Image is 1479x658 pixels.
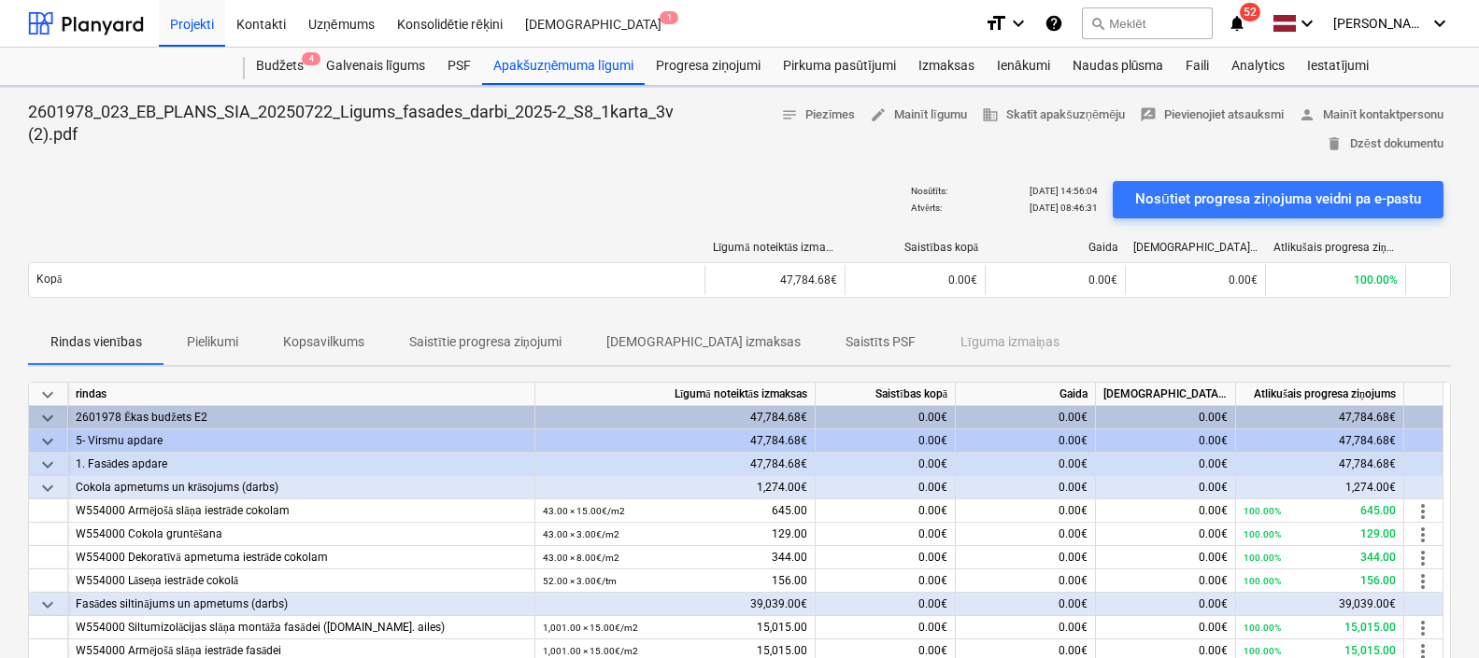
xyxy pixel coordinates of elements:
p: Saistīts PSF [846,332,916,352]
a: PSF [436,48,482,85]
div: W554000 Siltumizolācijas slāņa montāža fasādei ([DOMAIN_NAME]. ailes) [76,616,527,639]
span: 0.00€ [918,644,947,657]
div: 47,784.68€ [535,429,816,453]
small: 100.00% [1244,553,1281,563]
div: [DEMOGRAPHIC_DATA] izmaksas [1133,241,1259,254]
span: keyboard_arrow_down [36,593,59,615]
span: Mainīt līgumu [870,105,966,126]
span: Piezīmes [781,105,856,126]
div: 129.00 [543,523,807,546]
button: Skatīt apakšuzņēmēju [974,101,1133,130]
div: W554000 Armējošā slāņa iestrāde cokolam [76,499,527,523]
span: 0.00€ [918,527,947,540]
div: W554000 Cokola gruntēšana [76,523,527,546]
div: 0.00€ [1096,593,1236,616]
div: 47,784.68€ [1236,453,1404,476]
span: 0.00€ [918,621,947,634]
span: more_vert [1412,499,1434,522]
div: 0.00€ [956,593,1096,616]
button: Dzēst dokumentu [1318,130,1451,159]
p: 2601978_023_EB_PLANS_SIA_20250722_Ligums_fasades_darbi_2025-2_S8_1karta_3v (2).pdf [28,101,687,146]
span: 0.00€ [918,504,947,517]
span: keyboard_arrow_down [36,476,59,498]
span: 0.00€ [948,273,977,287]
div: rindas [68,383,535,406]
div: Nosūtiet progresa ziņojuma veidni pa e-pastu [1135,187,1421,211]
div: 0.00€ [816,593,956,616]
p: Saistītie progresa ziņojumi [409,332,562,352]
small: 100.00% [1244,646,1281,656]
span: 52 [1240,3,1260,21]
div: 0.00€ [956,476,1096,499]
i: Zināšanu pamats [1045,12,1063,35]
span: 1 [660,11,678,24]
div: 0.00€ [816,453,956,476]
p: Pielikumi [187,332,238,352]
span: search [1090,16,1105,31]
div: 0.00€ [1096,476,1236,499]
div: 645.00 [543,499,807,523]
div: Fasādes siltinājums un apmetums (darbs) [76,593,527,616]
div: Apakšuzņēmuma līgumi [482,48,645,85]
span: business [982,106,999,123]
div: Līgumā noteiktās izmaksas [713,241,838,255]
div: Līgumā noteiktās izmaksas [535,383,816,406]
div: 645.00 [1244,499,1396,523]
span: person [1299,106,1315,123]
p: Rindas vienības [50,332,142,352]
div: 47,784.68€ [1236,429,1404,453]
small: 43.00 × 8.00€ / m2 [543,553,619,563]
div: 156.00 [543,569,807,593]
span: 0.00€ [1059,621,1088,634]
p: Kopā [36,272,62,287]
span: more_vert [1412,546,1434,568]
button: Meklēt [1082,7,1213,39]
div: 0.00€ [956,453,1096,476]
div: Gaida [993,241,1118,254]
div: 156.00 [1244,569,1396,593]
p: Atvērts : [911,202,941,214]
div: Naudas plūsma [1061,48,1175,85]
div: 2601978 Ēkas budžets E2 [76,406,527,429]
div: Atlikušais progresa ziņojums [1236,383,1404,406]
span: keyboard_arrow_down [36,429,59,452]
small: 43.00 × 3.00€ / m2 [543,529,619,539]
span: 0.00€ [1199,574,1228,587]
a: Budžets4 [245,48,315,85]
div: Iestatījumi [1296,48,1380,85]
span: 4 [302,52,320,65]
a: Pirkuma pasūtījumi [772,48,907,85]
span: Dzēst dokumentu [1326,133,1443,155]
span: more_vert [1412,569,1434,592]
span: 0.00€ [1199,527,1228,540]
small: 100.00% [1244,623,1281,633]
p: [DATE] 14:56:04 [1030,185,1098,197]
small: 1,001.00 × 15.00€ / m2 [543,623,638,633]
span: 0.00€ [1059,527,1088,540]
div: 0.00€ [1096,406,1236,429]
span: 0.00€ [1199,621,1228,634]
p: Nosūtīts : [911,185,947,197]
small: 100.00% [1244,529,1281,539]
a: Izmaksas [907,48,986,85]
small: 52.00 × 3.00€ / tm [543,576,617,586]
span: 100.00% [1354,273,1398,287]
span: notes [781,106,798,123]
span: 0.00€ [1059,644,1088,657]
i: keyboard_arrow_down [1429,12,1451,35]
span: keyboard_arrow_down [36,453,59,475]
span: 0.00€ [918,574,947,587]
span: Mainīt kontaktpersonu [1299,105,1443,126]
span: keyboard_arrow_down [36,383,59,405]
span: 0.00€ [1199,504,1228,517]
div: 0.00€ [956,406,1096,429]
span: more_vert [1412,523,1434,545]
p: [DEMOGRAPHIC_DATA] izmaksas [606,332,801,352]
small: 100.00% [1244,576,1281,586]
button: Mainīt kontaktpersonu [1291,101,1451,130]
div: Galvenais līgums [315,48,436,85]
div: 0.00€ [816,429,956,453]
span: 0.00€ [1229,273,1258,287]
small: 1,001.00 × 15.00€ / m2 [543,646,638,656]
